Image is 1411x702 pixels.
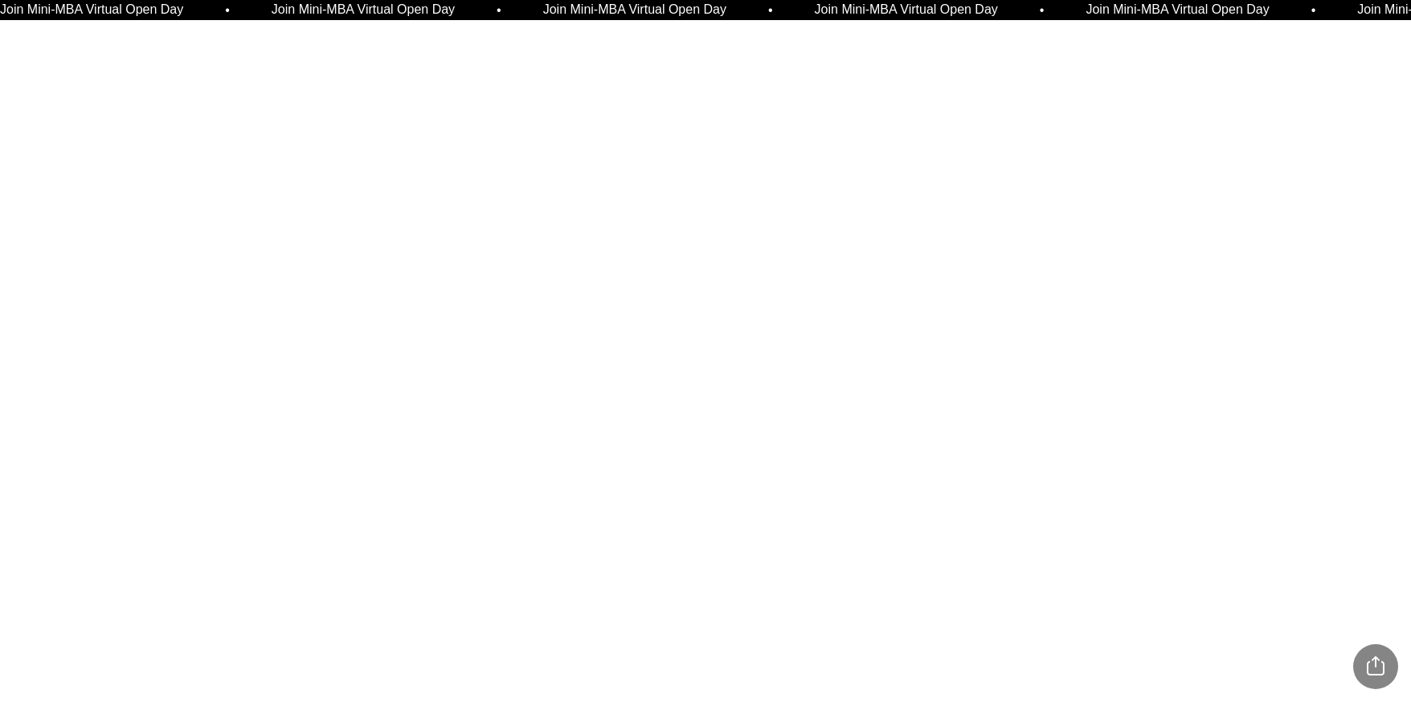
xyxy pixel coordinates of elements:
[767,4,772,17] span: •
[1311,4,1315,17] span: •
[1353,644,1398,689] div: Share
[224,4,229,17] span: •
[1039,4,1044,17] span: •
[496,4,501,17] span: •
